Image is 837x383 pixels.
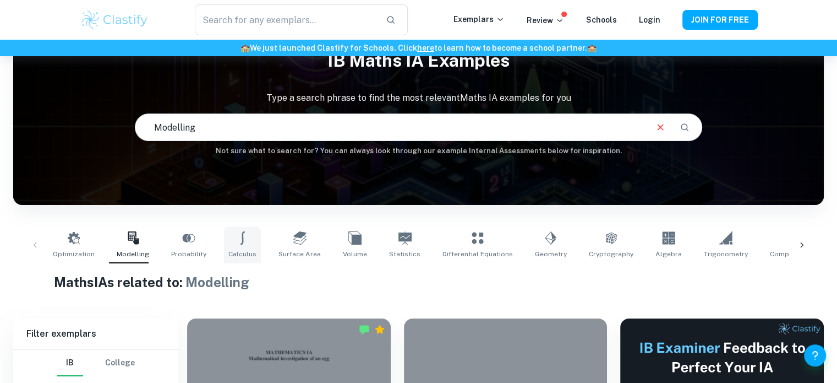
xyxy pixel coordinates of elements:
button: IB [57,350,83,376]
a: here [417,44,434,52]
input: Search for any exemplars... [195,4,376,35]
span: Complex Numbers [770,249,830,259]
p: Review [527,14,564,26]
span: Statistics [389,249,420,259]
div: Filter type choice [57,350,135,376]
span: Surface Area [278,249,321,259]
h6: Not sure what to search for? You can always look through our example Internal Assessments below f... [13,145,824,157]
span: Volume [343,249,367,259]
h1: Maths IAs related to: [54,272,784,292]
span: Calculus [228,249,256,259]
span: Cryptography [589,249,633,259]
span: Algebra [655,249,682,259]
img: Clastify logo [80,9,150,31]
span: Probability [171,249,206,259]
span: 🏫 [240,44,250,52]
a: Schools [586,15,617,24]
span: Modelling [185,274,249,290]
button: Clear [650,117,671,138]
h6: We just launched Clastify for Schools. Click to learn how to become a school partner. [2,42,835,54]
span: Modelling [117,249,149,259]
span: Optimization [53,249,95,259]
h6: Filter exemplars [13,319,178,349]
span: 🏫 [587,44,597,52]
p: Exemplars [453,13,505,25]
a: Login [639,15,660,24]
div: Premium [374,324,385,335]
span: Trigonometry [704,249,748,259]
span: Geometry [535,249,567,259]
span: Differential Equations [442,249,513,259]
input: E.g. neural networks, space, population modelling... [135,112,645,143]
button: Help and Feedback [804,344,826,366]
button: JOIN FOR FREE [682,10,758,30]
h1: IB Maths IA examples [13,43,824,78]
img: Marked [359,324,370,335]
button: Search [675,118,694,137]
button: College [105,350,135,376]
p: Type a search phrase to find the most relevant Maths IA examples for you [13,91,824,105]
